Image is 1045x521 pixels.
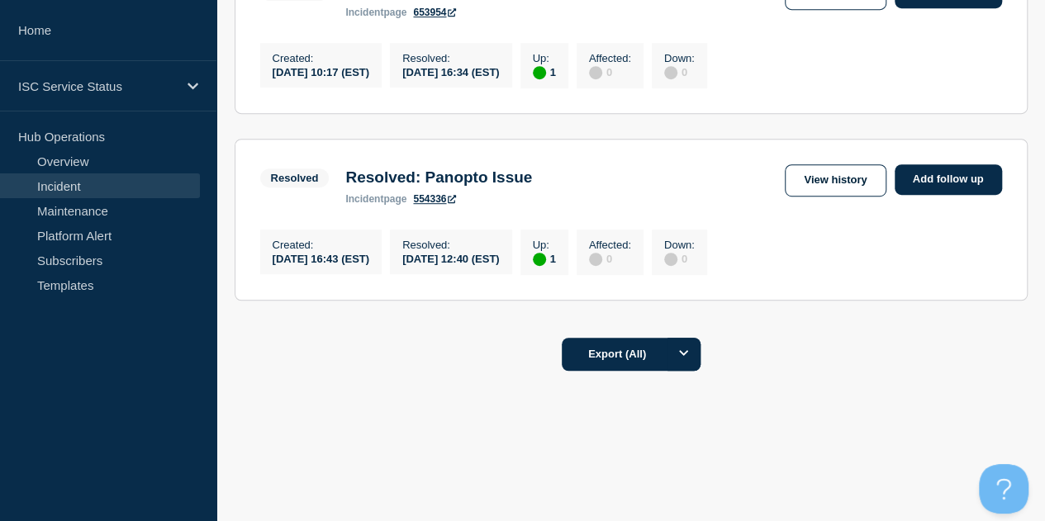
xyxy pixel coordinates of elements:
[345,7,383,18] span: incident
[402,239,500,251] p: Resolved :
[664,66,677,79] div: disabled
[589,251,631,266] div: 0
[589,52,631,64] p: Affected :
[345,193,383,205] span: incident
[533,52,556,64] p: Up :
[273,64,370,78] div: [DATE] 10:17 (EST)
[667,338,701,371] button: Options
[18,79,177,93] p: ISC Service Status
[589,253,602,266] div: disabled
[345,7,406,18] p: page
[979,464,1028,514] iframe: Help Scout Beacon - Open
[785,164,886,197] a: View history
[533,66,546,79] div: up
[260,168,330,187] span: Resolved
[273,239,370,251] p: Created :
[589,66,602,79] div: disabled
[402,251,500,265] div: [DATE] 12:40 (EST)
[402,52,500,64] p: Resolved :
[589,64,631,79] div: 0
[273,251,370,265] div: [DATE] 16:43 (EST)
[589,239,631,251] p: Affected :
[345,168,532,187] h3: Resolved: Panopto Issue
[664,253,677,266] div: disabled
[533,239,556,251] p: Up :
[664,239,695,251] p: Down :
[664,251,695,266] div: 0
[533,64,556,79] div: 1
[562,338,701,371] button: Export (All)
[533,253,546,266] div: up
[413,193,456,205] a: 554336
[345,193,406,205] p: page
[533,251,556,266] div: 1
[895,164,1002,195] a: Add follow up
[402,64,500,78] div: [DATE] 16:34 (EST)
[664,52,695,64] p: Down :
[273,52,370,64] p: Created :
[664,64,695,79] div: 0
[413,7,456,18] a: 653954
